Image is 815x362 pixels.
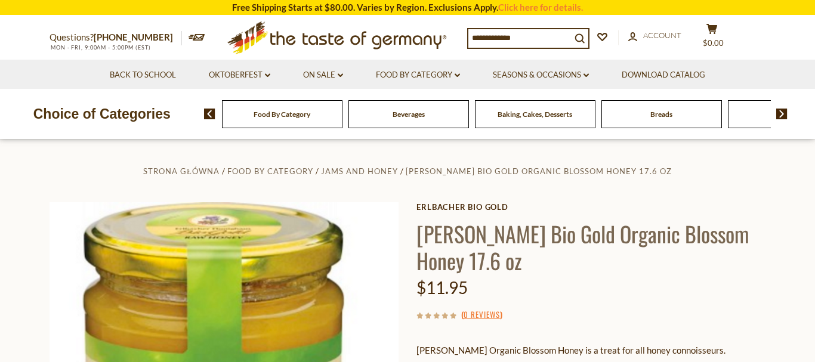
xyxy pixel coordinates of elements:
a: Breads [650,110,672,119]
a: Food By Category [376,69,460,82]
a: Back to School [110,69,176,82]
a: Food By Category [254,110,310,119]
a: Seasons & Occasions [493,69,589,82]
img: next arrow [776,109,788,119]
a: Account [628,29,681,42]
a: On Sale [303,69,343,82]
p: Questions? [50,30,182,45]
a: Oktoberfest [209,69,270,82]
a: [PERSON_NAME] Bio Gold Organic Blossom Honey 17.6 oz [406,166,672,176]
span: $0.00 [703,38,724,48]
a: [PHONE_NUMBER] [94,32,173,42]
a: Erlbacher Bio Gold [416,202,765,212]
span: MON - FRI, 9:00AM - 5:00PM (EST) [50,44,151,51]
a: Strona główna [143,166,220,176]
a: Food By Category [227,166,313,176]
a: Baking, Cakes, Desserts [498,110,572,119]
a: Jams and Honey [321,166,398,176]
p: [PERSON_NAME] Organic Blossom Honey is a treat for all honey connoisseurs. [416,343,765,358]
img: previous arrow [204,109,215,119]
a: Beverages [393,110,425,119]
button: $0.00 [694,23,730,53]
span: ( ) [461,308,502,320]
h1: [PERSON_NAME] Bio Gold Organic Blossom Honey 17.6 oz [416,220,765,274]
a: Click here for details. [498,2,583,13]
span: Account [643,30,681,40]
a: Download Catalog [622,69,705,82]
a: 0 Reviews [464,308,500,321]
span: $11.95 [416,277,468,298]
